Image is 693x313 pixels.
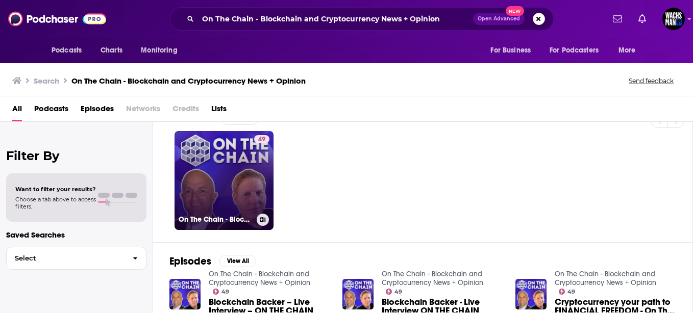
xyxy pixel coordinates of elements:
[172,100,199,121] span: Credits
[506,6,524,16] span: New
[44,41,95,60] button: open menu
[198,11,473,27] input: Search podcasts, credits, & more...
[179,215,253,224] h3: On The Chain - Blockchain and Cryptocurrency News + Opinion
[559,289,576,295] a: 49
[175,131,274,230] a: 49On The Chain - Blockchain and Cryptocurrency News + Opinion
[8,9,106,29] img: Podchaser - Follow, Share and Rate Podcasts
[515,279,547,310] img: Cryptocurrency your path to FINANCIAL FREEDOM - On The Chain
[141,43,177,58] span: Monitoring
[555,270,656,287] a: On The Chain - Blockchain and Cryptocurrency News + Opinion
[134,41,190,60] button: open menu
[15,196,96,210] span: Choose a tab above to access filters.
[258,135,265,145] span: 49
[34,76,59,86] h3: Search
[169,279,201,310] img: Blockchain Backer – Live Interview – ON THE CHAIN
[254,135,269,143] a: 49
[52,43,82,58] span: Podcasts
[609,10,626,28] a: Show notifications dropdown
[662,8,685,30] img: User Profile
[473,13,525,25] button: Open AdvancedNew
[219,255,256,267] button: View All
[169,255,211,268] h2: Episodes
[483,41,543,60] button: open menu
[626,76,677,85] button: Send feedback
[169,255,256,268] a: EpisodesView All
[126,100,160,121] span: Networks
[662,8,685,30] button: Show profile menu
[94,41,129,60] a: Charts
[567,290,575,294] span: 49
[618,43,636,58] span: More
[12,100,22,121] a: All
[382,270,483,287] a: On The Chain - Blockchain and Cryptocurrency News + Opinion
[478,16,520,21] span: Open Advanced
[550,43,599,58] span: For Podcasters
[170,7,554,31] div: Search podcasts, credits, & more...
[634,10,650,28] a: Show notifications dropdown
[81,100,114,121] a: Episodes
[386,289,403,295] a: 49
[7,255,125,262] span: Select
[342,279,374,310] img: Blockchain Backer - Live Interview ON THE CHAIN
[209,270,310,287] a: On The Chain - Blockchain and Cryptocurrency News + Opinion
[394,290,402,294] span: 49
[221,290,229,294] span: 49
[34,100,68,121] a: Podcasts
[6,247,146,270] button: Select
[15,186,96,193] span: Want to filter your results?
[543,41,613,60] button: open menu
[6,230,146,240] p: Saved Searches
[101,43,122,58] span: Charts
[490,43,531,58] span: For Business
[71,76,306,86] h3: On The Chain - Blockchain and Cryptocurrency News + Opinion
[213,289,230,295] a: 49
[662,8,685,30] span: Logged in as WachsmanNY
[211,100,227,121] a: Lists
[611,41,649,60] button: open menu
[6,148,146,163] h2: Filter By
